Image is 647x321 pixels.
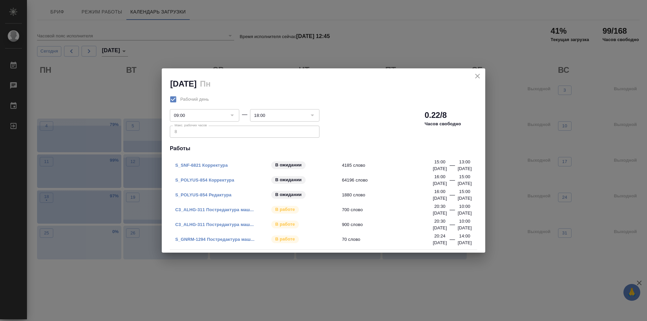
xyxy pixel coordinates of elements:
h2: Пн [200,79,210,88]
p: [DATE] [458,195,472,202]
p: 15:00 [459,188,470,195]
p: [DATE] [458,165,472,172]
div: — [242,110,247,119]
div: — [450,191,455,202]
div: — [450,176,455,187]
p: 14:00 [459,233,470,239]
div: — [450,161,455,172]
h4: Работы [170,145,477,153]
p: [DATE] [433,225,447,231]
p: Часов свободно [425,121,461,127]
span: 64196 слово [342,177,437,184]
p: [DATE] [433,195,447,202]
span: 70 слово [342,236,437,243]
p: В работе [275,236,295,243]
p: [DATE] [433,165,447,172]
a: S_GNRM-1294 Постредактура маш... [175,237,254,242]
p: [DATE] [458,239,472,246]
p: В ожидании [275,176,302,183]
p: 15:00 [459,173,470,180]
p: [DATE] [458,180,472,187]
span: 1880 слово [342,192,437,198]
p: 20:30 [434,203,445,210]
a: S_SNF-6821 Корректура [175,163,228,168]
div: — [450,206,455,217]
p: В ожидании [275,191,302,198]
h2: 0.22/8 [425,110,447,121]
p: 20:30 [434,218,445,225]
a: C3_ALHG-311 Постредактура маш... [175,207,254,212]
p: 10:00 [459,203,470,210]
p: 16:00 [434,188,445,195]
p: 16:00 [434,173,445,180]
a: S_POLYUS-854 Корректура [175,178,234,183]
span: 4185 слово [342,162,437,169]
p: 20:24 [434,233,445,239]
h2: [DATE] [170,79,196,88]
p: [DATE] [433,210,447,217]
p: 13:00 [459,159,470,165]
span: 900 слово [342,221,437,228]
a: C3_ALHG-311 Постредактура маш... [175,222,254,227]
p: В работе [275,206,295,213]
a: S_POLYUS-854 Редактура [175,192,232,197]
p: [DATE] [458,210,472,217]
p: В ожидании [275,162,302,168]
p: [DATE] [433,180,447,187]
p: 10:00 [459,218,470,225]
span: Рабочий день [180,96,209,103]
div: — [450,221,455,231]
p: [DATE] [458,225,472,231]
span: 700 слово [342,206,437,213]
p: В работе [275,221,295,228]
p: [DATE] [433,239,447,246]
div: — [450,235,455,246]
button: close [472,71,483,81]
p: 15:00 [434,159,445,165]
